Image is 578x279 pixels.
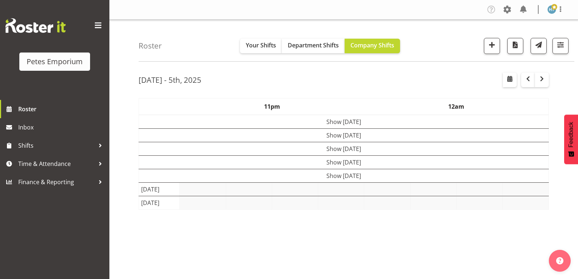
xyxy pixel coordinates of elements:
[18,177,95,187] span: Finance & Reporting
[139,155,549,169] td: Show [DATE]
[18,140,95,151] span: Shifts
[564,115,578,164] button: Feedback - Show survey
[288,41,339,49] span: Department Shifts
[547,5,556,14] img: helena-tomlin701.jpg
[139,115,549,129] td: Show [DATE]
[345,39,400,53] button: Company Shifts
[139,75,201,85] h2: [DATE] - 5th, 2025
[556,257,563,264] img: help-xxl-2.png
[364,98,549,115] th: 12am
[18,104,106,115] span: Roster
[240,39,282,53] button: Your Shifts
[484,38,500,54] button: Add a new shift
[18,122,106,133] span: Inbox
[503,73,517,87] button: Select a specific date within the roster.
[18,158,95,169] span: Time & Attendance
[282,39,345,53] button: Department Shifts
[568,122,574,147] span: Feedback
[246,41,276,49] span: Your Shifts
[27,56,83,67] div: Petes Emporium
[5,18,66,33] img: Rosterit website logo
[180,98,364,115] th: 11pm
[139,128,549,142] td: Show [DATE]
[139,182,180,196] td: [DATE]
[350,41,394,49] span: Company Shifts
[531,38,547,54] button: Send a list of all shifts for the selected filtered period to all rostered employees.
[139,42,162,50] h4: Roster
[139,169,549,182] td: Show [DATE]
[139,142,549,155] td: Show [DATE]
[552,38,569,54] button: Filter Shifts
[507,38,523,54] button: Download a PDF of the roster according to the set date range.
[139,196,180,209] td: [DATE]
